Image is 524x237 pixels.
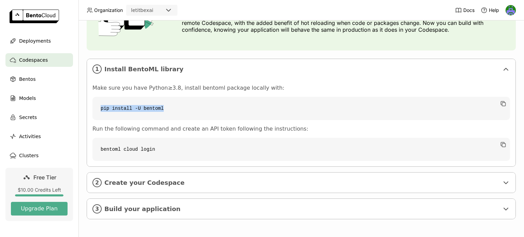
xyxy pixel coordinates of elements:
[19,132,41,140] span: Activities
[5,110,73,124] a: Secrets
[92,85,510,91] p: Make sure you have Python≥3.8, install bentoml package locally with:
[19,56,48,64] span: Codespaces
[104,65,499,73] span: Install BentoML library
[5,53,73,67] a: Codespaces
[104,205,499,213] span: Build your application
[19,75,35,83] span: Bentos
[87,173,515,193] div: 2Create your Codespace
[19,37,51,45] span: Deployments
[92,178,102,187] i: 2
[5,72,73,86] a: Bentos
[19,94,36,102] span: Models
[5,149,73,162] a: Clusters
[154,7,155,14] input: Selected letitbexai.
[33,174,56,181] span: Free Tier
[87,199,515,219] div: 3Build your application
[506,5,516,15] img: Venkata Simhadri Thirunagiri
[87,59,515,79] div: 1Install BentoML library
[94,7,123,13] span: Organization
[481,7,499,14] div: Help
[463,7,475,13] span: Docs
[489,7,499,13] span: Help
[10,10,59,23] img: logo
[455,7,475,14] a: Docs
[104,179,499,187] span: Create your Codespace
[5,34,73,48] a: Deployments
[92,97,510,120] code: pip install -U bentoml
[92,64,102,74] i: 1
[11,202,68,216] button: Upgrade Plan
[19,113,37,121] span: Secrets
[11,187,68,193] div: $10.00 Credits Left
[131,7,153,14] div: letitbexai
[92,125,510,132] p: Run the following command and create an API token following the instructions:
[5,130,73,143] a: Activities
[92,204,102,213] i: 3
[5,168,73,221] a: Free Tier$10.00 Credits LeftUpgrade Plan
[92,138,510,161] code: bentoml cloud login
[19,151,39,160] span: Clusters
[5,91,73,105] a: Models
